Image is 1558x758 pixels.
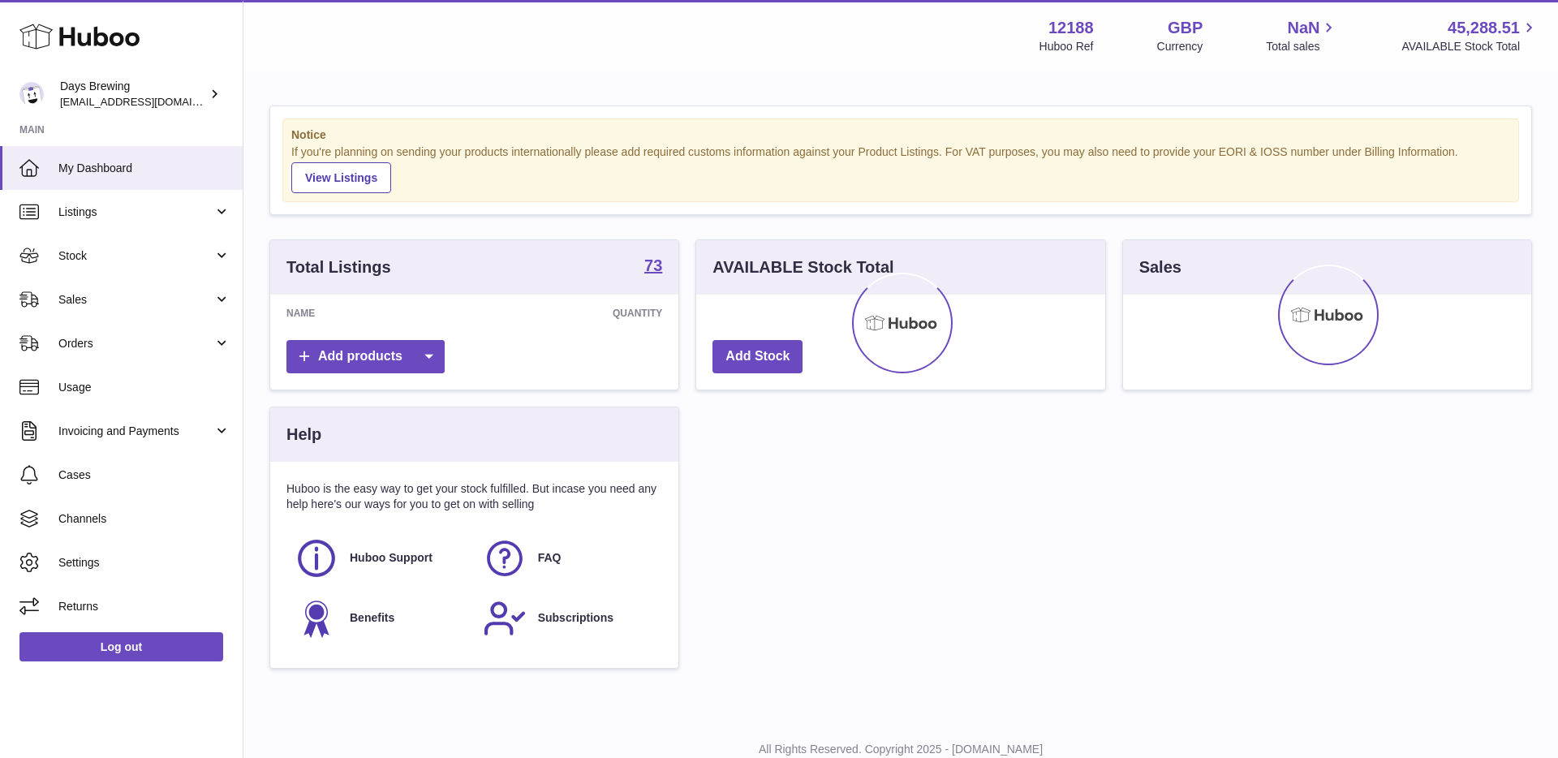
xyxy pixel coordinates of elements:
[58,292,213,308] span: Sales
[1157,39,1203,54] div: Currency
[286,256,391,278] h3: Total Listings
[286,424,321,446] h3: Help
[256,742,1545,757] p: All Rights Reserved. Copyright 2025 - [DOMAIN_NAME]
[58,248,213,264] span: Stock
[291,144,1510,193] div: If you're planning on sending your products internationally please add required customs informati...
[58,467,230,483] span: Cases
[1266,39,1338,54] span: Total sales
[58,599,230,614] span: Returns
[19,632,223,661] a: Log out
[350,610,394,626] span: Benefits
[58,424,213,439] span: Invoicing and Payments
[1168,17,1203,39] strong: GBP
[58,555,230,571] span: Settings
[644,257,662,273] strong: 73
[1266,17,1338,54] a: NaN Total sales
[1401,17,1539,54] a: 45,288.51 AVAILABLE Stock Total
[1401,39,1539,54] span: AVAILABLE Stock Total
[58,161,230,176] span: My Dashboard
[58,336,213,351] span: Orders
[644,257,662,277] a: 73
[58,380,230,395] span: Usage
[60,95,239,108] span: [EMAIL_ADDRESS][DOMAIN_NAME]
[19,82,44,106] img: helena@daysbrewing.com
[483,596,655,640] a: Subscriptions
[1139,256,1181,278] h3: Sales
[286,340,445,373] a: Add products
[712,340,803,373] a: Add Stock
[291,162,391,193] a: View Listings
[350,550,433,566] span: Huboo Support
[712,256,893,278] h3: AVAILABLE Stock Total
[538,610,613,626] span: Subscriptions
[58,511,230,527] span: Channels
[295,536,467,580] a: Huboo Support
[286,481,662,512] p: Huboo is the easy way to get your stock fulfilled. But incase you need any help here's our ways f...
[295,596,467,640] a: Benefits
[270,295,445,332] th: Name
[291,127,1510,143] strong: Notice
[1287,17,1319,39] span: NaN
[60,79,206,110] div: Days Brewing
[538,550,562,566] span: FAQ
[58,205,213,220] span: Listings
[483,536,655,580] a: FAQ
[1048,17,1094,39] strong: 12188
[1039,39,1094,54] div: Huboo Ref
[1448,17,1520,39] span: 45,288.51
[445,295,679,332] th: Quantity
